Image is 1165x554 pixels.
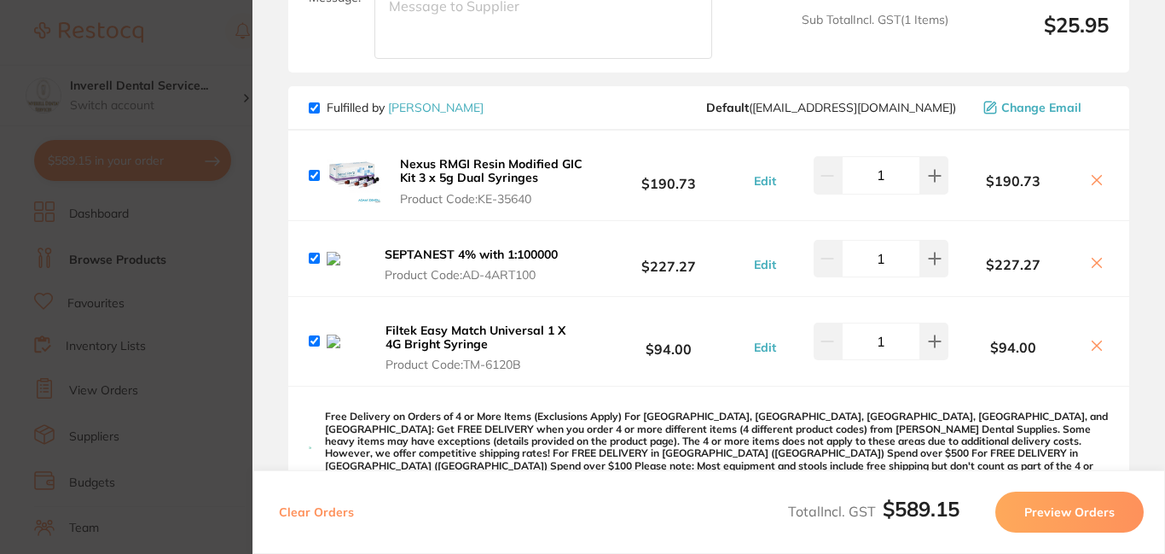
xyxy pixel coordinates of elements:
[948,340,1078,355] b: $94.00
[948,173,1078,189] b: $190.73
[588,160,749,191] b: $190.73
[400,192,583,206] span: Product Code: KE-35640
[978,100,1109,115] button: Change Email
[749,340,781,355] button: Edit
[588,242,749,274] b: $227.27
[385,358,583,371] span: Product Code: TM-6120B
[388,100,484,115] a: [PERSON_NAME]
[706,101,956,114] span: save@adamdental.com.au
[385,268,573,282] span: Product Code: AD-4ART100
[962,13,1109,60] output: $25.95
[948,257,1078,272] b: $227.27
[327,335,367,348] img: dHNrMjExbw
[325,411,1109,484] p: Free Delivery on Orders of 4 or More Items (Exclusions Apply) For [GEOGRAPHIC_DATA], [GEOGRAPHIC_...
[883,496,959,522] b: $589.15
[327,252,366,265] img: Z20zbmlrbQ
[802,13,948,60] span: Sub Total Incl. GST ( 1 Items)
[749,257,781,272] button: Edit
[1001,101,1081,114] span: Change Email
[788,503,959,520] span: Total Incl. GST
[588,326,749,358] b: $94.00
[395,156,588,206] button: Nexus RMGI Resin Modified GIC Kit 3 x 5g Dual Syringes Product Code:KE-35640
[327,101,484,114] p: Fulfilled by
[400,156,582,185] b: Nexus RMGI Resin Modified GIC Kit 3 x 5g Dual Syringes
[380,323,588,372] button: Filtek Easy Match Universal 1 X 4G Bright Syringe Product Code:TM-6120B
[274,492,359,533] button: Clear Orders
[385,247,558,262] b: SEPTANEST 4% with 1:100000
[706,100,749,115] b: Default
[327,149,381,203] img: ZHVoZ3Zmag
[995,492,1144,533] button: Preview Orders
[385,323,565,352] b: Filtek Easy Match Universal 1 X 4G Bright Syringe
[380,247,578,283] button: SEPTANEST 4% with 1:100000 Product Code:AD-4ART100
[749,173,781,189] button: Edit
